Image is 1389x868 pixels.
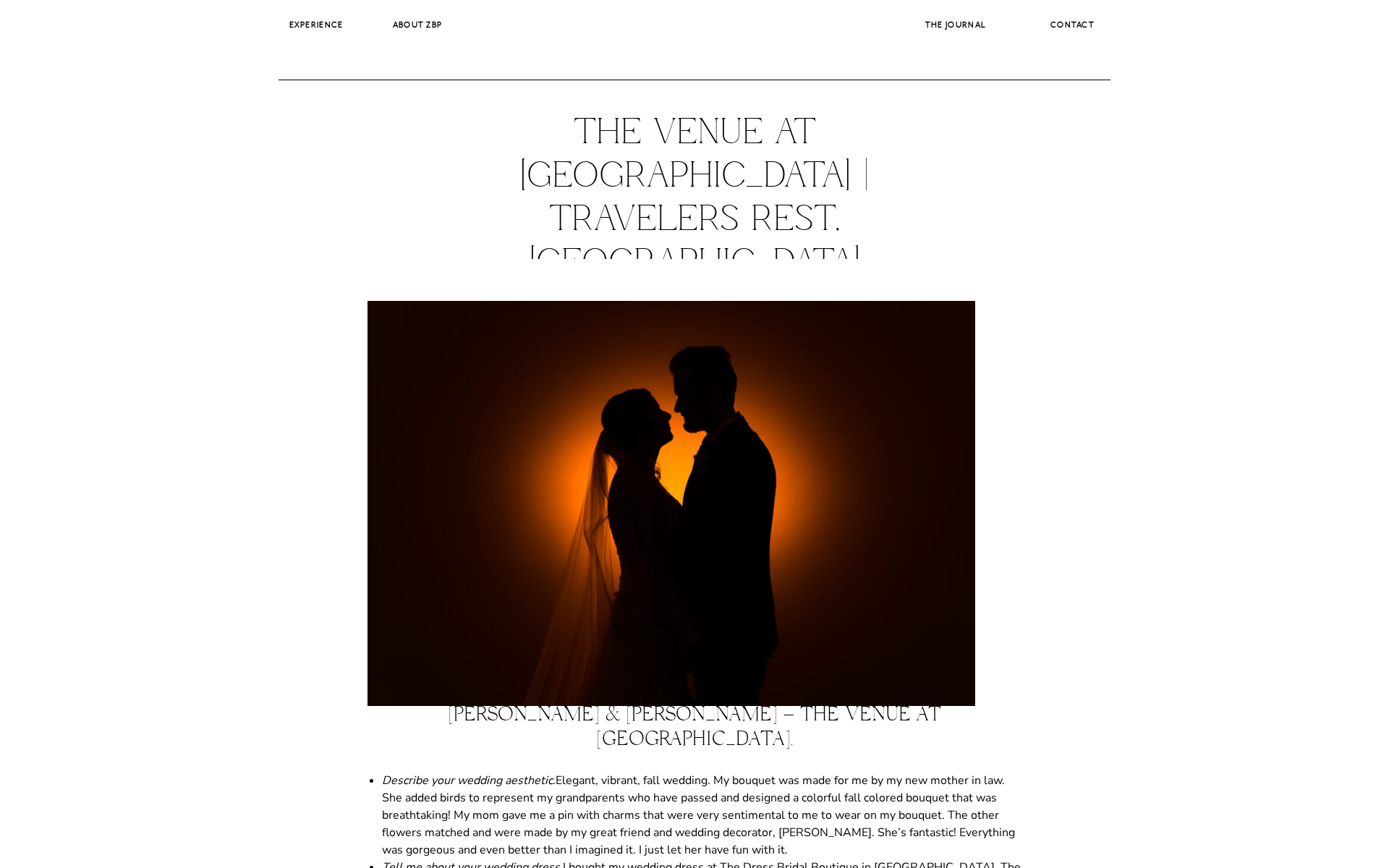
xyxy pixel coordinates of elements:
h1: The Venue at [GEOGRAPHIC_DATA] | Travelers Rest, [GEOGRAPHIC_DATA] [442,112,947,286]
li: Elegant, vibrant, fall wedding. My bouquet was made for me by my new mother in law. She added bir... [382,772,1022,859]
a: The Journal [914,18,996,32]
b: Experience [289,20,344,30]
a: CONTACT [1038,18,1107,33]
b: The Journal [925,20,985,30]
em: Describe your wedding aesthetic. [382,773,556,788]
a: Experience [279,18,354,32]
h2: [PERSON_NAME] & [PERSON_NAME] – The Venue at [GEOGRAPHIC_DATA]. [368,706,1022,754]
a: About ZBP [380,18,455,32]
b: About ZBP [393,20,443,30]
b: CONTACT [1050,20,1095,30]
